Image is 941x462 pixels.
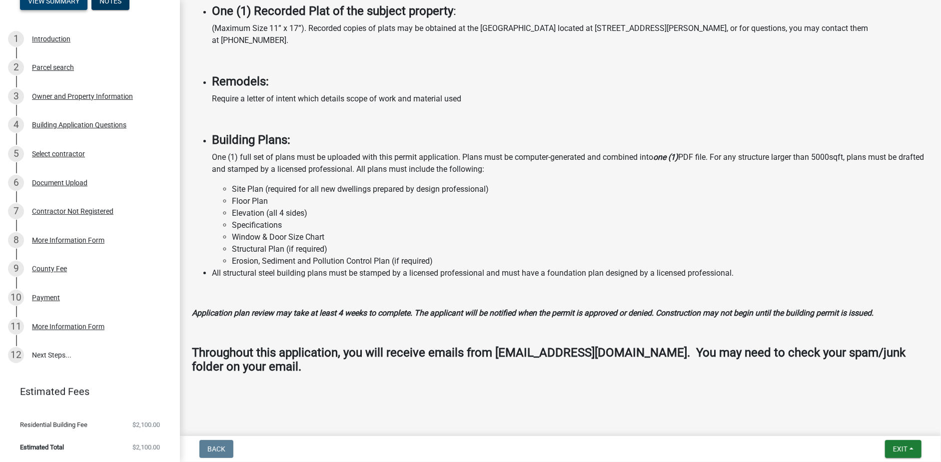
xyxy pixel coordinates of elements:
[232,243,929,255] li: Structural Plan (if required)
[8,117,24,133] div: 4
[20,444,64,451] span: Estimated Total
[8,382,164,402] a: Estimated Fees
[8,261,24,277] div: 9
[192,308,874,318] strong: Application plan review may take at least 4 weeks to complete. The applicant will be notified whe...
[212,4,453,18] strong: One (1) Recorded Plat of the subject property
[8,31,24,47] div: 1
[212,22,929,46] p: (Maximum Size 11” x 17”). Recorded copies of plats may be obtained at the [GEOGRAPHIC_DATA] locat...
[20,422,87,428] span: Residential Building Fee
[8,203,24,219] div: 7
[212,74,269,88] strong: Remodels:
[32,208,113,215] div: Contractor Not Registered
[232,207,929,219] li: Elevation (all 4 sides)
[212,151,929,175] p: One (1) full set of plans must be uploaded with this permit application. Plans must be computer-g...
[212,267,929,279] li: All structural steel building plans must be stamped by a licensed professional and must have a fo...
[32,237,104,244] div: More Information Form
[232,183,929,195] li: Site Plan (required for all new dwellings prepared by design professional)
[8,347,24,363] div: 12
[8,232,24,248] div: 8
[32,294,60,301] div: Payment
[132,422,160,428] span: $2,100.00
[32,323,104,330] div: More Information Form
[212,133,290,147] strong: Building Plans:
[232,255,929,267] li: Erosion, Sediment and Pollution Control Plan (if required)
[8,88,24,104] div: 3
[232,195,929,207] li: Floor Plan
[8,175,24,191] div: 6
[32,179,87,186] div: Document Upload
[32,64,74,71] div: Parcel search
[32,93,133,100] div: Owner and Property Information
[8,319,24,335] div: 11
[8,146,24,162] div: 5
[32,265,67,272] div: County Fee
[212,4,929,18] h4: :
[32,35,70,42] div: Introduction
[232,219,929,231] li: Specifications
[32,150,85,157] div: Select contractor
[893,445,908,453] span: Exit
[8,290,24,306] div: 10
[199,440,233,458] button: Back
[192,346,906,374] strong: Throughout this application, you will receive emails from [EMAIL_ADDRESS][DOMAIN_NAME]. You may n...
[207,445,225,453] span: Back
[32,121,126,128] div: Building Application Questions
[653,152,678,162] strong: one (1)
[232,231,929,243] li: Window & Door Size Chart
[885,440,922,458] button: Exit
[132,444,160,451] span: $2,100.00
[8,59,24,75] div: 2
[212,93,929,105] p: Require a letter of intent which details scope of work and material used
